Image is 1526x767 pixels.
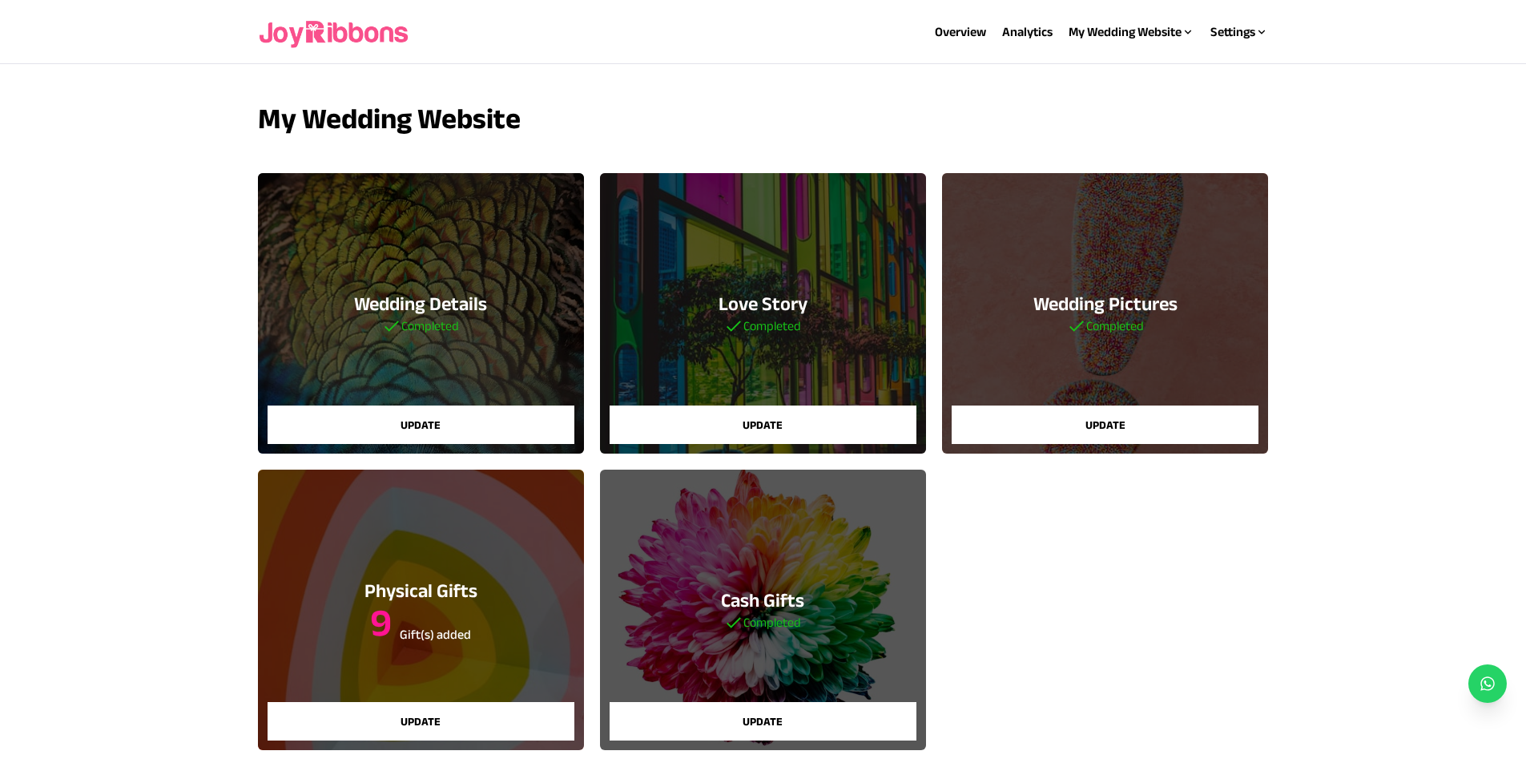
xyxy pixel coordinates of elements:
h3: 9 [364,604,477,642]
a: Love StoryCompletedUpdate [600,173,926,454]
div: My Wedding Website [1069,22,1194,42]
h3: My Wedding Website [258,103,1269,135]
h5: Completed [721,613,804,632]
div: Settings [1210,22,1268,42]
img: joyribbons [258,6,412,58]
h5: Completed [382,317,459,336]
button: Update [952,406,1258,444]
a: Physical Gifts9 Gift(s) addedUpdate [258,470,584,750]
a: Wedding DetailsCompletedUpdate [258,173,584,454]
button: Update [268,406,574,444]
h3: Love Story [719,291,807,317]
h5: Completed [1067,317,1144,336]
h3: Cash Gifts [721,587,804,613]
h5: Completed [724,317,801,336]
a: Cash GiftsCompletedUpdate [600,470,926,750]
h3: Wedding Details [354,291,487,317]
h3: Physical Gifts [364,578,477,604]
a: Overview [935,25,986,38]
h3: Wedding Pictures [1033,291,1178,317]
button: Update [610,702,916,741]
a: Analytics [1002,25,1053,38]
a: Wedding PicturesCompletedUpdate [942,173,1268,454]
button: Update [268,702,574,741]
button: Update [610,406,916,444]
sub: Gift(s) added [400,628,471,641]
